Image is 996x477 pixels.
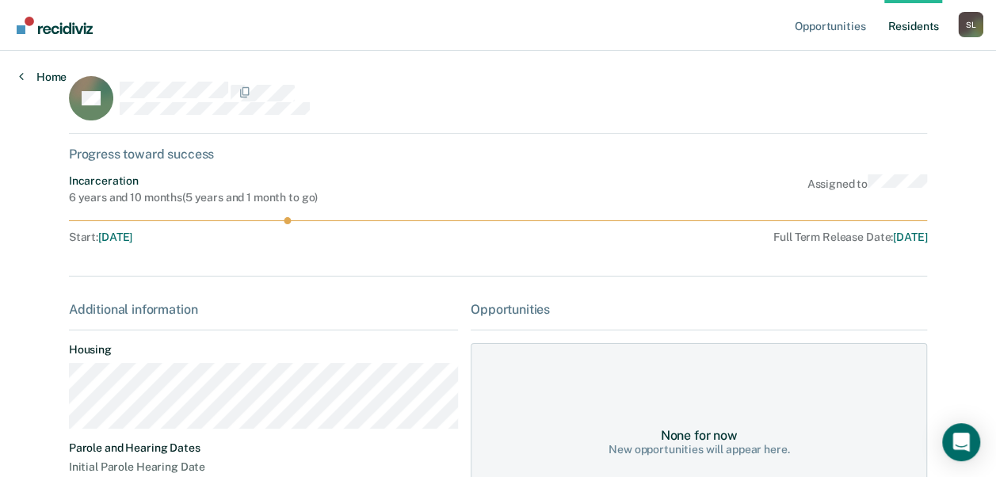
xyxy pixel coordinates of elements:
div: None for now [661,428,738,443]
dt: Parole and Hearing Dates [69,441,458,455]
a: Home [19,70,67,84]
div: Additional information [69,302,458,317]
span: [DATE] [893,231,927,243]
div: 6 years and 10 months ( 5 years and 1 month to go ) [69,191,318,204]
div: Assigned to [807,174,927,204]
div: Incarceration [69,174,318,188]
div: Progress toward success [69,147,927,162]
span: [DATE] [98,231,132,243]
dt: Housing [69,343,458,357]
div: Open Intercom Messenger [942,423,980,461]
div: S L [958,12,983,37]
div: Start : [69,231,450,244]
div: Full Term Release Date : [456,231,927,244]
img: Recidiviz [17,17,93,34]
dt: Initial Parole Hearing Date [69,460,458,474]
button: Profile dropdown button [958,12,983,37]
div: Opportunities [471,302,927,317]
div: New opportunities will appear here. [609,443,789,456]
